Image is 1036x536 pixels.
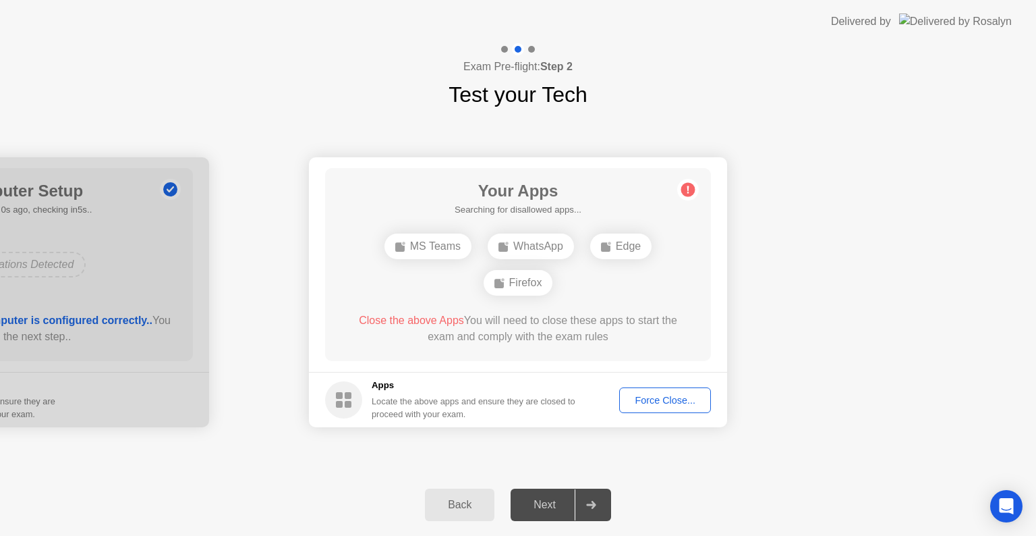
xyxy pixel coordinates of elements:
div: Next [515,499,575,511]
h5: Searching for disallowed apps... [455,203,581,217]
h4: Exam Pre-flight: [463,59,573,75]
div: WhatsApp [488,234,574,259]
button: Back [425,489,494,521]
div: You will need to close these apps to start the exam and comply with the exam rules [345,313,692,345]
div: Back [429,499,490,511]
h1: Your Apps [455,179,581,203]
div: Firefox [484,270,553,296]
button: Force Close... [619,387,711,413]
div: Edge [590,234,652,259]
div: Locate the above apps and ensure they are closed to proceed with your exam. [372,395,576,421]
div: Open Intercom Messenger [990,490,1023,522]
div: Delivered by [831,14,891,30]
div: MS Teams [384,234,471,259]
button: Next [511,489,611,521]
img: Delivered by Rosalyn [899,14,1012,29]
span: Close the above Apps [359,315,464,326]
h5: Apps [372,379,576,392]
div: Force Close... [624,395,706,406]
h1: Test your Tech [449,78,587,111]
b: Step 2 [540,61,573,72]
